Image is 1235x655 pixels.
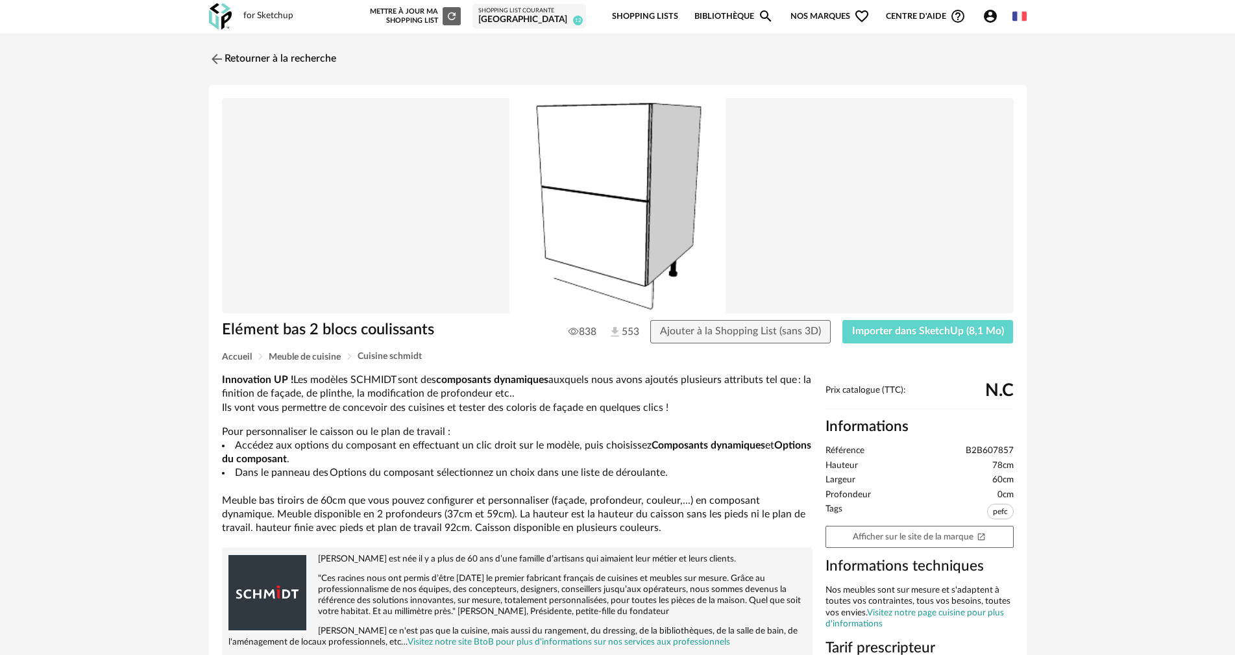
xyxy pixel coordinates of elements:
p: Les modèles SCHMIDT sont des auxquels nous avons ajoutés plusieurs attributs tel que : la finitio... [222,373,813,415]
span: Nos marques [790,1,870,32]
img: svg+xml;base64,PHN2ZyB3aWR0aD0iMjQiIGhlaWdodD0iMjQiIHZpZXdCb3g9IjAgMCAyNCAyNCIgZmlsbD0ibm9uZSIgeG... [209,51,225,67]
b: Innovation UP ! [222,375,293,385]
a: Shopping List courante [GEOGRAPHIC_DATA] 12 [478,7,580,26]
a: Visitez notre site BtoB pour plus d'informations sur nos services aux professionnels [408,637,730,647]
h1: Elément bas 2 blocs coulissants [222,320,544,340]
span: Heart Outline icon [854,8,870,24]
img: Product pack shot [222,98,1014,314]
span: Account Circle icon [983,8,1004,24]
h2: Informations [825,417,1014,436]
span: 0cm [997,489,1014,501]
a: Visitez notre page cuisine pour plus d'informations [825,608,1004,629]
div: Mettre à jour ma Shopping List [367,7,461,25]
img: fr [1012,9,1027,23]
button: Ajouter à la Shopping List (sans 3D) [650,320,831,343]
span: Profondeur [825,489,871,501]
div: Nos meubles sont sur mesure et s'adaptent à toutes vos contraintes, tous vos besoins, toutes vos ... [825,585,1014,630]
div: for Sketchup [243,10,293,22]
a: Afficher sur le site de la marqueOpen In New icon [825,526,1014,549]
span: Accueil [222,352,252,362]
h3: Informations techniques [825,557,1014,576]
a: Shopping Lists [612,1,678,32]
span: Centre d'aideHelp Circle Outline icon [886,8,966,24]
span: Largeur [825,475,855,486]
div: Prix catalogue (TTC): [825,385,1014,409]
span: Ajouter à la Shopping List (sans 3D) [660,326,821,336]
p: [PERSON_NAME] ce n'est pas que la cuisine, mais aussi du rangement, du dressing, de la bibliothèq... [228,626,806,648]
p: "Ces racines nous ont permis d’être [DATE] le premier fabricant français de cuisines et meubles s... [228,573,806,617]
li: Accédez aux options du composant en effectuant un clic droit sur le modèle, puis choisissez et . [222,439,813,467]
span: 12 [573,16,583,25]
b: Composants dynamiques [652,440,765,451]
span: Help Circle Outline icon [950,8,966,24]
span: N.C [985,386,1014,396]
div: Shopping List courante [478,7,580,15]
span: Cuisine schmidt [358,352,422,361]
span: pefc [987,504,1014,519]
div: Pour personnaliser le caisson ou le plan de travail : Meuble bas tiroirs de 60cm que vous pouvez ... [222,373,813,536]
span: 553 [608,325,626,340]
a: BibliothèqueMagnify icon [694,1,774,32]
img: OXP [209,3,232,30]
p: [PERSON_NAME] est née il y a plus de 60 ans d’une famille d’artisans qui aimaient leur métier et ... [228,554,806,565]
span: 78cm [992,460,1014,472]
span: Magnify icon [758,8,774,24]
img: brand logo [228,554,306,632]
span: Référence [825,445,864,457]
span: 838 [569,325,596,338]
span: B2B607857 [966,445,1014,457]
img: Téléchargements [608,325,622,339]
li: Dans le panneau des Options du composant sélectionnez un choix dans une liste de déroulante. [222,466,813,480]
span: Meuble de cuisine [269,352,341,362]
span: Account Circle icon [983,8,998,24]
span: Tags [825,504,842,523]
div: [GEOGRAPHIC_DATA] [478,14,580,26]
span: Hauteur [825,460,858,472]
span: Refresh icon [446,12,458,19]
span: Open In New icon [977,532,986,541]
span: Importer dans SketchUp (8,1 Mo) [852,326,1004,336]
span: 60cm [992,475,1014,486]
b: composants dynamiques [436,375,548,385]
a: Retourner à la recherche [209,45,336,73]
button: Importer dans SketchUp (8,1 Mo) [842,320,1014,343]
div: Breadcrumb [222,352,1014,362]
